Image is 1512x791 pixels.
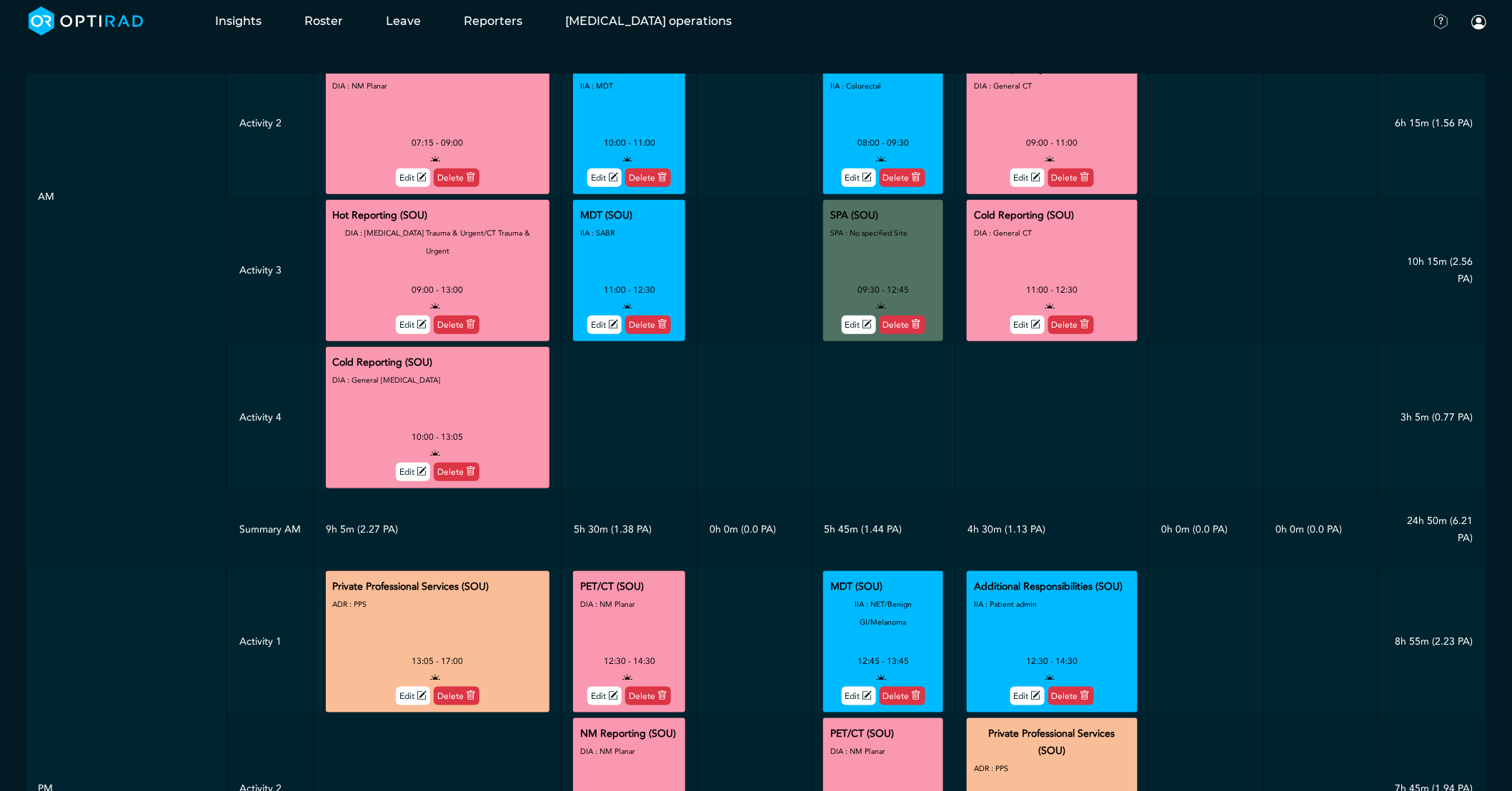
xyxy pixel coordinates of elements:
[427,447,443,460] i: open to allocation
[604,653,655,670] div: 12:30 - 14:30
[1378,197,1486,344] td: 10h 15m (2.56 PA)
[580,207,632,224] div: MDT (SOU)
[830,746,885,757] small: DIA : NM Planar
[873,153,889,166] i: open to allocation
[812,491,955,568] td: 5h 45m (1.44 PA)
[830,207,878,224] div: SPA (SOU)
[345,228,530,256] small: DIA : [MEDICAL_DATA] Trauma & Urgent/CT Trauma & Urgent
[604,134,655,151] div: 10:00 - 11:00
[562,491,697,568] td: 5h 30m (1.38 PA)
[1026,134,1078,151] div: 09:00 - 11:00
[412,134,463,151] div: 07:15 - 09:00
[333,81,388,91] small: DIA : NM Planar
[697,491,812,568] td: 0h 0m (0.0 PA)
[227,344,314,491] td: Activity 4
[427,153,443,166] i: open to allocation
[227,568,314,715] td: Activity 1
[333,599,367,610] small: ADR : PPS
[620,671,635,685] i: open to allocation
[227,491,314,568] td: Summary AM
[333,578,489,595] div: Private Professional Services (SOU)
[830,725,894,742] div: PET/CT (SOU)
[955,491,1149,568] td: 4h 30m (1.13 PA)
[857,134,909,151] div: 08:00 - 09:30
[580,599,635,610] small: DIA : NM Planar
[873,671,889,685] i: open to allocation
[580,725,676,742] div: NM Reporting (SOU)
[620,300,635,313] i: open to allocation
[974,81,1032,91] small: DIA : General CT
[1042,300,1058,313] i: open to allocation
[1042,153,1058,166] i: open to allocation
[974,725,1130,760] div: Private Professional Services (SOU)
[580,746,635,757] small: DIA : NM Planar
[620,153,635,166] i: open to allocation
[1149,491,1263,568] td: 0h 0m (0.0 PA)
[830,578,882,595] div: MDT (SOU)
[333,207,428,224] div: Hot Reporting (SOU)
[412,281,463,298] div: 09:00 - 13:00
[1378,50,1486,197] td: 6h 15m (1.56 PA)
[1378,491,1486,568] td: 24h 50m (6.21 PA)
[29,6,144,36] img: brand-opti-rad-logos-blue-and-white-d2f68631ba2948856bd03f2d395fb146ddc8fb01b4b6e9315ea85fa773367...
[333,354,433,371] div: Cold Reporting (SOU)
[1378,568,1486,715] td: 8h 55m (2.23 PA)
[857,653,909,670] div: 12:45 - 13:45
[1263,491,1378,568] td: 0h 0m (0.0 PA)
[974,578,1123,595] div: Additional Responsibilities (SOU)
[227,50,314,197] td: Activity 2
[580,228,615,238] small: IIA : SABR
[314,491,562,568] td: 9h 5m (2.27 PA)
[333,375,441,386] small: DIA : General [MEDICAL_DATA]
[1026,653,1078,670] div: 12:30 - 14:30
[580,578,644,595] div: PET/CT (SOU)
[974,228,1032,238] small: DIA : General CT
[857,281,909,298] div: 09:30 - 12:45
[1042,671,1058,685] i: open to allocation
[830,228,907,238] small: SPA : No specified Site
[580,81,613,91] small: IIA : MDT
[1026,281,1078,298] div: 11:00 - 12:30
[427,671,443,685] i: open to allocation
[1378,344,1486,491] td: 3h 5m (0.77 PA)
[604,281,655,298] div: 11:00 - 12:30
[412,653,463,670] div: 13:05 - 17:00
[974,207,1074,224] div: Cold Reporting (SOU)
[974,763,1008,774] small: ADR : PPS
[412,428,463,445] div: 10:00 - 13:05
[974,599,1037,610] small: IIA : Patient admin
[227,197,314,344] td: Activity 3
[830,81,881,91] small: IIA : Colorectal
[873,300,889,313] i: open to allocation
[427,300,443,313] i: open to allocation
[855,599,912,628] small: IIA : NET/Benign GI/Melanoma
